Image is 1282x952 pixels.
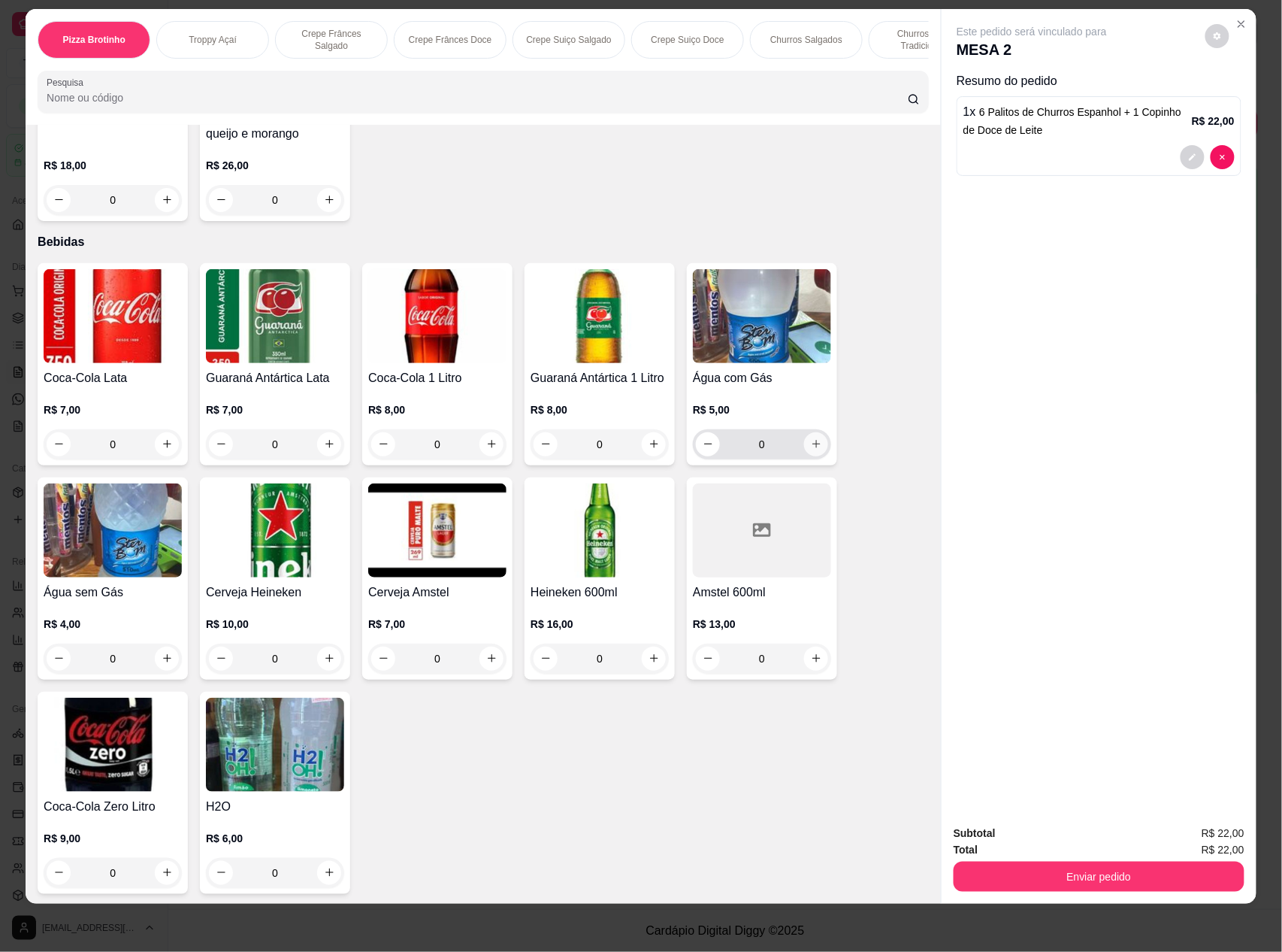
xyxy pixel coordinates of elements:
img: product-image [44,484,182,578]
button: increase-product-quantity [804,432,828,456]
button: decrease-product-quantity [696,647,720,671]
p: R$ 16,00 [531,617,669,632]
button: increase-product-quantity [317,188,341,212]
button: decrease-product-quantity [1205,24,1229,48]
img: product-image [693,269,831,363]
p: R$ 8,00 [531,402,669,417]
button: increase-product-quantity [804,647,828,671]
p: Crepe Frânces Salgado [288,28,375,52]
h4: Coca-Cola 1 Litro [368,369,506,387]
button: increase-product-quantity [317,861,341,885]
button: decrease-product-quantity [47,861,71,885]
button: decrease-product-quantity [209,647,233,671]
img: product-image [531,269,669,363]
p: Este pedido será vinculado para [957,24,1107,39]
span: R$ 22,00 [1202,841,1244,858]
button: increase-product-quantity [155,647,179,671]
p: R$ 7,00 [206,402,344,417]
button: increase-product-quantity [317,432,341,456]
p: Resumo do pedido [957,72,1241,90]
button: decrease-product-quantity [209,432,233,456]
button: increase-product-quantity [317,647,341,671]
p: Pizza Brotinho [62,34,125,46]
button: decrease-product-quantity [371,647,395,671]
button: increase-product-quantity [155,188,179,212]
p: R$ 22,00 [1192,114,1235,129]
strong: Subtotal [954,827,996,839]
label: Pesquisa [47,76,89,89]
button: decrease-product-quantity [1211,145,1235,169]
h4: Cerveja Heineken [206,584,344,602]
button: decrease-product-quantity [534,432,558,456]
img: product-image [531,484,669,578]
img: product-image [368,269,506,363]
h4: Água sem Gás [44,584,182,602]
input: Pesquisa [47,90,908,105]
h4: Água com Gás [693,369,831,387]
img: product-image [44,269,182,363]
strong: Total [954,844,978,856]
p: Crepe Frânces Doce [409,34,492,46]
p: R$ 8,00 [368,402,506,417]
button: increase-product-quantity [155,861,179,885]
h4: Cerveja Amstel [368,584,506,602]
button: Enviar pedido [954,862,1244,892]
p: R$ 10,00 [206,617,344,632]
button: decrease-product-quantity [209,861,233,885]
img: product-image [206,698,344,792]
button: decrease-product-quantity [371,432,395,456]
button: Close [1229,12,1253,36]
button: increase-product-quantity [479,432,503,456]
p: Churros Doce Tradicionais [881,28,969,52]
img: product-image [44,698,182,792]
h4: Coca-Cola Lata [44,369,182,387]
p: R$ 13,00 [693,617,831,632]
p: R$ 6,00 [206,831,344,846]
p: R$ 5,00 [693,402,831,417]
h4: Guaraná Antártica Lata [206,369,344,387]
h4: Amstel 600ml [693,584,831,602]
img: product-image [368,484,506,578]
h4: Beiju:Doce Nutella com queijo e morango [206,107,344,143]
h4: Coca-Cola Zero Litro [44,798,182,816]
p: Bebidas [38,233,929,251]
p: MESA 2 [957,39,1107,60]
button: increase-product-quantity [479,647,503,671]
p: R$ 18,00 [44,158,182,173]
button: increase-product-quantity [642,432,666,456]
span: 6 Palitos de Churros Espanhol + 1 Copinho de Doce de Leite [963,106,1181,136]
p: Troppy Açaí [189,34,237,46]
p: Churros Salgados [770,34,842,46]
h4: Heineken 600ml [531,584,669,602]
span: R$ 22,00 [1202,825,1244,841]
p: R$ 4,00 [44,617,182,632]
img: product-image [206,484,344,578]
button: decrease-product-quantity [209,188,233,212]
p: R$ 7,00 [368,617,506,632]
p: Crepe Suiço Doce [651,34,724,46]
p: 1 x [963,103,1192,139]
p: R$ 9,00 [44,831,182,846]
button: decrease-product-quantity [47,647,71,671]
p: R$ 26,00 [206,158,344,173]
img: product-image [206,269,344,363]
button: increase-product-quantity [642,647,666,671]
button: decrease-product-quantity [696,432,720,456]
p: R$ 7,00 [44,402,182,417]
p: Crepe Suiço Salgado [526,34,611,46]
button: decrease-product-quantity [534,647,558,671]
h4: Guaraná Antártica 1 Litro [531,369,669,387]
button: decrease-product-quantity [1181,145,1205,169]
button: decrease-product-quantity [47,188,71,212]
h4: H2O [206,798,344,816]
button: decrease-product-quantity [47,432,71,456]
button: increase-product-quantity [155,432,179,456]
